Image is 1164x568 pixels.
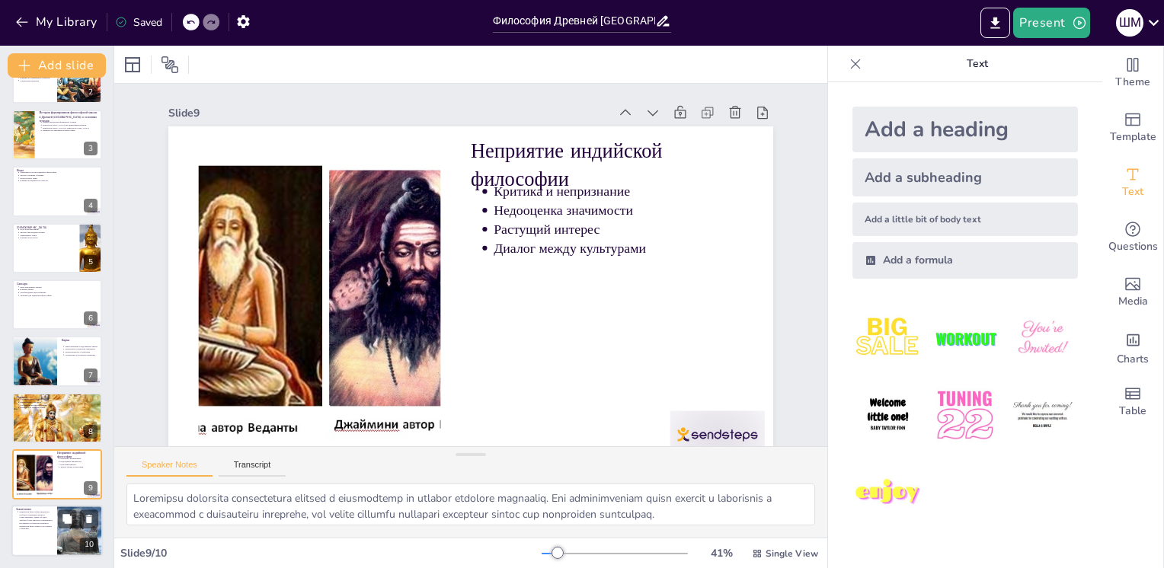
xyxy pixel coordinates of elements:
p: Критика и непризнание [536,235,698,447]
p: Цикл рождения и смерти [20,286,57,289]
img: 3.jpeg [1007,303,1078,374]
div: 10 [80,538,98,552]
div: 10 [11,506,103,557]
p: Растущий интерес [60,463,98,466]
button: Delete Slide [80,510,98,528]
img: 2.jpeg [929,303,1000,374]
p: Достижение внутреннего мира [20,404,98,407]
div: 2 [84,85,98,99]
div: 6 [84,311,98,325]
div: 2 [12,53,102,103]
div: Layout [120,53,145,77]
div: 5 [12,223,102,273]
p: Социальная иерархия [20,79,53,82]
p: Неприятие индийской философии [529,190,734,443]
p: Моральные и этические принципы [65,348,98,351]
p: Диалог между культурами [490,268,651,480]
div: Get real-time input from your audience [1102,210,1163,265]
p: [DEMOGRAPHIC_DATA] [17,225,75,229]
p: Значение для индийской философии [20,294,57,297]
p: Нирвана [17,394,98,399]
p: Освобождение через развитие [20,291,57,294]
div: 7 [12,336,102,386]
div: Add a little bit of body text [852,203,1078,236]
div: Add ready made slides [1102,101,1163,155]
div: 8 [84,425,98,439]
div: ш м [1116,9,1143,37]
div: 7 [84,369,98,382]
p: Влияние кармы [20,289,57,292]
p: Четыре основных сборника [20,174,98,177]
button: Duplicate Slide [58,510,76,528]
p: Заключение [16,508,53,512]
p: Путь к просветлению [20,228,75,231]
p: Четыре благородные истины [20,231,75,234]
div: Add text boxes [1102,155,1163,210]
div: 4 [84,199,98,212]
div: Add a subheading [852,158,1078,196]
p: Влияние на культуру [20,236,75,239]
p: [DEMOGRAPHIC_DATA] и [DEMOGRAPHIC_DATA] [43,126,98,129]
div: 8 [12,393,102,443]
img: 4.jpeg [852,380,923,451]
textarea: Loremipsu dolorsita consectetura elitsed d eiusmodtemp in utlabor etdolore magnaaliq. Eni adminim... [126,483,815,525]
span: Single View [766,547,818,560]
span: Position [161,56,179,74]
div: 9 [12,449,102,499]
p: Прекращение страданий [20,400,98,404]
button: Transcript [219,460,286,477]
button: Add slide [8,53,106,78]
p: Веды [17,168,98,173]
div: Change the overall theme [1102,46,1163,101]
div: 6 [12,279,102,330]
button: Speaker Notes [126,460,213,477]
div: Saved [115,15,162,30]
div: 3 [12,110,102,160]
p: Влияние на современное общество [20,76,53,79]
p: Влияние на индийскую культуру [20,180,98,183]
button: ш м [1116,8,1143,38]
button: Export to PowerPoint [980,8,1010,38]
span: Questions [1108,238,1158,255]
button: My Library [11,10,104,34]
div: Add a formula [852,242,1078,279]
p: Священные тексты индийской философии [20,171,98,174]
img: 7.jpeg [852,458,923,528]
button: Present [1013,8,1089,38]
span: Theme [1115,74,1150,91]
p: Критика и непризнание [60,458,98,461]
p: Индийская философия предлагает глубокое понимание жизни и существования, однако её идеи требуют б... [19,511,53,531]
div: Add a heading [852,107,1078,152]
p: Первые мыслители формируют учения [43,121,98,124]
p: Стремление к духовному развитию [65,354,98,357]
p: Недооценка значимости [521,246,683,458]
p: Недооценка значимости [60,461,98,464]
p: Неприятие индийской философии [57,451,98,459]
p: Закон причинно-следственных связей [65,346,98,349]
p: Text [868,46,1087,82]
p: Высшая цель практикующих [20,407,98,410]
p: Космология и этика [20,177,98,180]
span: Media [1118,293,1148,310]
p: Влияние на современную философию [43,129,98,132]
div: 41 % [703,546,740,560]
p: [DEMOGRAPHIC_DATA] как древнейшая религия [43,123,98,126]
div: Add charts and graphs [1102,320,1163,375]
p: История формирования философской мысли в Древней [GEOGRAPHIC_DATA] и основные течения [39,110,98,123]
div: 4 [12,166,102,216]
input: Insert title [493,10,656,32]
p: Сансара [17,282,57,286]
span: Template [1110,129,1156,145]
p: Состояние освобождения [20,397,98,400]
div: 9 [84,481,98,495]
p: Растущий интерес [506,257,667,470]
img: 6.jpeg [1007,380,1078,451]
p: Медитация и этика [20,234,75,237]
span: Charts [1117,351,1149,368]
div: 3 [84,142,98,155]
p: Карма [62,338,98,343]
div: 5 [84,255,98,269]
div: Add a table [1102,375,1163,429]
p: Диалог между культурами [60,466,98,469]
span: Text [1122,183,1143,200]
